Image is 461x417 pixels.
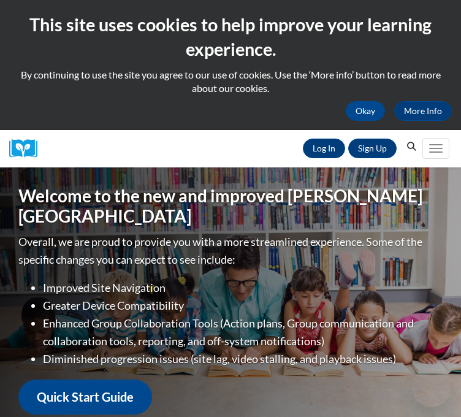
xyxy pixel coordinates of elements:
[43,279,443,297] li: Improved Site Navigation
[9,139,46,158] a: Cox Campus
[403,139,421,154] button: Search
[18,380,152,415] a: Quick Start Guide
[346,101,385,121] button: Okay
[43,315,443,350] li: Enhanced Group Collaboration Tools (Action plans, Group communication and collaboration tools, re...
[43,297,443,315] li: Greater Device Compatibility
[412,368,451,407] iframe: Button to launch messaging window
[18,233,443,269] p: Overall, we are proud to provide you with a more streamlined experience. Some of the specific cha...
[421,130,452,167] div: Main menu
[348,139,397,158] a: Register
[394,101,452,121] a: More Info
[9,68,452,95] p: By continuing to use the site you agree to our use of cookies. Use the ‘More info’ button to read...
[18,186,443,227] h1: Welcome to the new and improved [PERSON_NAME][GEOGRAPHIC_DATA]
[43,350,443,368] li: Diminished progression issues (site lag, video stalling, and playback issues)
[303,139,345,158] a: Log In
[9,12,452,62] h2: This site uses cookies to help improve your learning experience.
[406,142,417,151] i: 
[9,139,46,158] img: Logo brand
